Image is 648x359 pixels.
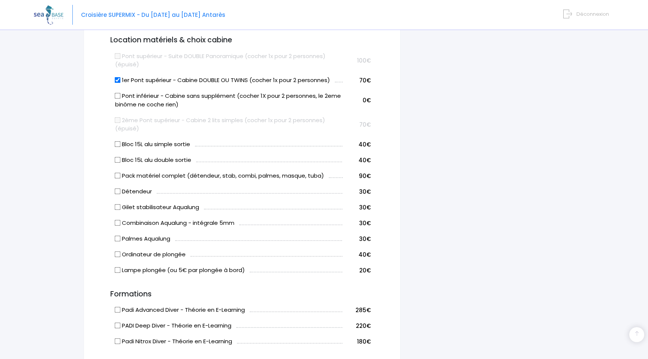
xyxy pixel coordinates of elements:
span: 40€ [358,251,371,259]
span: 30€ [359,203,371,211]
input: Padi Nitrox Diver - Théorie en E-Learning [114,338,120,344]
label: PADI Deep Diver - Théorie en E-Learning [115,322,231,330]
input: Pont inférieur - Cabine sans supplément (cocher 1X pour 2 personnes, le 2eme binôme ne coche rien) [114,93,120,99]
input: Bloc 15L alu double sortie [114,157,120,163]
label: Pack matériel complet (détendeur, stab, combi, palmes, masque, tuba) [115,172,324,180]
input: Lampe plongée (ou 5€ par plongée à bord) [114,267,120,273]
input: PADI Deep Diver - Théorie en E-Learning [114,323,120,329]
span: 30€ [359,219,371,227]
label: Pont inférieur - Cabine sans supplément (cocher 1X pour 2 personnes, le 2eme binôme ne coche rien) [115,92,343,109]
span: 20€ [359,266,371,274]
label: Bloc 15L alu simple sortie [115,140,190,149]
span: 285€ [355,306,371,314]
h3: Location matériels & choix cabine [99,36,385,45]
span: 220€ [356,322,371,330]
label: Gilet stabilisateur Aqualung [115,203,199,212]
span: 40€ [358,141,371,148]
label: Lampe plongée (ou 5€ par plongée à bord) [115,266,245,275]
input: Ordinateur de plongée [114,251,120,257]
label: 1er Pont supérieur - Cabine DOUBLE OU TWINS (cocher 1x pour 2 personnes) [115,76,330,85]
span: 30€ [359,188,371,196]
span: Croisière SUPERMIX - Du [DATE] au [DATE] Antarès [81,11,225,19]
label: Détendeur [115,187,152,196]
input: Pont supérieur - Suite DOUBLE Panoramique (cocher 1x pour 2 personnes) (épuisé) [114,53,120,59]
span: 30€ [359,235,371,243]
span: 100€ [357,57,371,64]
span: Déconnexion [576,10,609,18]
span: 70€ [359,121,371,129]
input: Combinaison Aqualung - intégrale 5mm [114,220,120,226]
span: 0€ [363,96,371,104]
input: Bloc 15L alu simple sortie [114,141,120,147]
label: Pont supérieur - Suite DOUBLE Panoramique (cocher 1x pour 2 personnes) (épuisé) [115,52,343,69]
input: 1er Pont supérieur - Cabine DOUBLE OU TWINS (cocher 1x pour 2 personnes) [114,77,120,83]
input: 2ème Pont supérieur - Cabine 2 lits simples (cocher 1x pour 2 personnes) (épuisé) [114,117,120,123]
label: Padi Nitrox Diver - Théorie en E-Learning [115,337,232,346]
input: Pack matériel complet (détendeur, stab, combi, palmes, masque, tuba) [114,173,120,179]
input: Détendeur [114,188,120,194]
label: Palmes Aqualung [115,235,170,243]
span: 70€ [359,76,371,84]
label: Combinaison Aqualung - intégrale 5mm [115,219,234,227]
span: 180€ [357,338,371,346]
input: Gilet stabilisateur Aqualung [114,204,120,210]
input: Palmes Aqualung [114,236,120,242]
label: 2ème Pont supérieur - Cabine 2 lits simples (cocher 1x pour 2 personnes) (épuisé) [115,116,343,133]
label: Bloc 15L alu double sortie [115,156,191,165]
h3: Formations [99,290,385,299]
input: Padi Advanced Diver - Théorie en E-Learning [114,307,120,313]
span: 40€ [358,156,371,164]
label: Padi Advanced Diver - Théorie en E-Learning [115,306,245,314]
label: Ordinateur de plongée [115,250,186,259]
span: 90€ [359,172,371,180]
